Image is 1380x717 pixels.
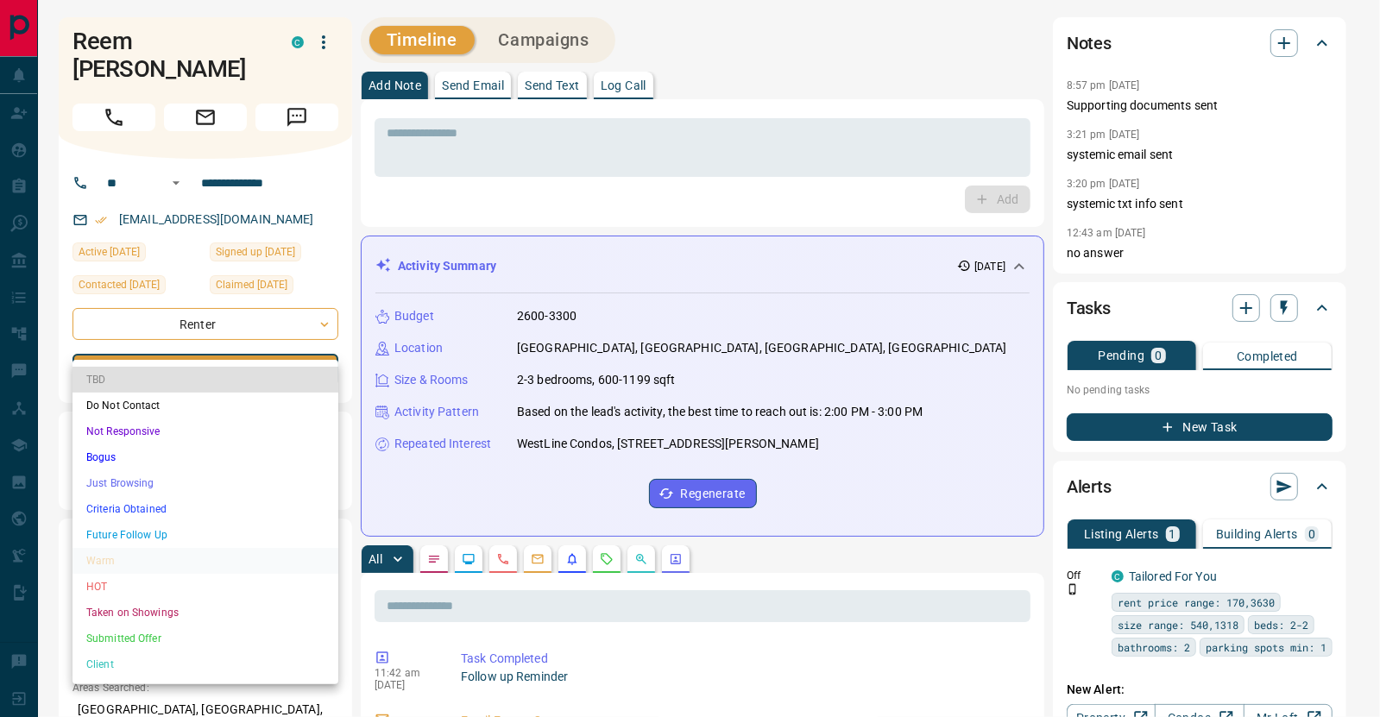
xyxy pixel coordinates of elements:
li: Just Browsing [72,470,338,496]
li: Bogus [72,444,338,470]
li: Do Not Contact [72,393,338,418]
li: Taken on Showings [72,600,338,626]
li: Submitted Offer [72,626,338,651]
li: Client [72,651,338,677]
li: Not Responsive [72,418,338,444]
li: Criteria Obtained [72,496,338,522]
li: TBD [72,367,338,393]
li: HOT [72,574,338,600]
li: Future Follow Up [72,522,338,548]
